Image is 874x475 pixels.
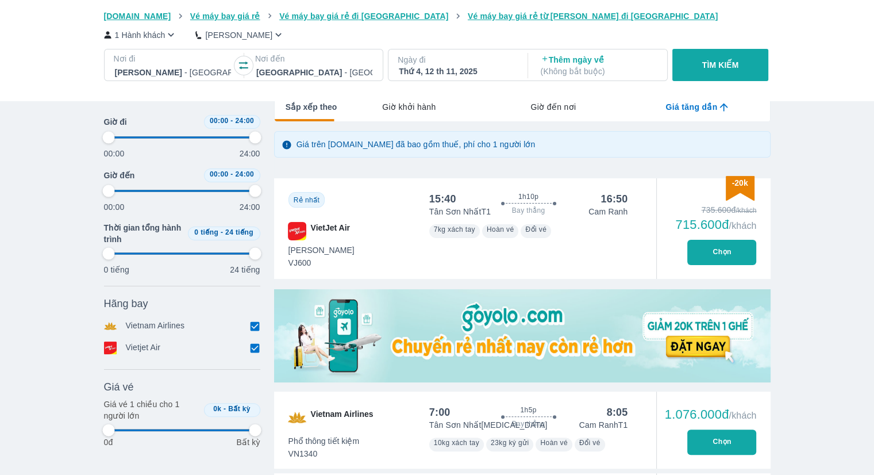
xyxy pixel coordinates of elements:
[104,222,183,245] span: Thời gian tổng hành trình
[104,10,771,22] nav: breadcrumb
[230,170,233,178] span: -
[429,206,491,217] p: Tân Sơn Nhất T1
[579,419,628,431] p: Cam Ranh T1
[240,148,260,159] p: 24:00
[279,12,448,21] span: Vé máy bay giá rẻ đi [GEOGRAPHIC_DATA]
[114,53,232,64] p: Nơi đi
[311,408,374,427] span: Vietnam Airlines
[274,289,771,382] img: media-0
[434,225,475,233] span: 7kg xách tay
[429,405,451,419] div: 7:00
[286,101,337,113] span: Sắp xếp theo
[228,405,251,413] span: Bất kỳ
[235,117,254,125] span: 24:00
[665,101,717,113] span: Giá tăng dần
[236,436,260,448] p: Bất kỳ
[607,405,628,419] div: 8:05
[297,139,536,150] p: Giá trên [DOMAIN_NAME] đã bao gồm thuế, phí cho 1 người lớn
[288,448,360,459] span: VN1340
[731,178,748,187] span: -20k
[126,342,161,354] p: Vietjet Air
[729,411,756,420] span: /khách
[579,439,600,447] span: Đổi vé
[702,59,739,71] p: TÌM KIẾM
[288,244,355,256] span: [PERSON_NAME]
[729,221,756,231] span: /khách
[726,176,754,201] img: discount
[541,54,657,77] p: Thêm ngày về
[195,29,284,41] button: [PERSON_NAME]
[530,101,576,113] span: Giờ đến nơi
[487,225,514,233] span: Hoàn vé
[520,405,536,415] span: 1h5p
[491,439,529,447] span: 23kg ký gửi
[104,436,113,448] p: 0đ
[190,12,260,21] span: Vé máy bay giá rẻ
[235,170,254,178] span: 24:00
[288,222,306,240] img: VJ
[311,222,350,240] span: VietJet Air
[104,264,129,275] p: 0 tiếng
[429,192,456,206] div: 15:40
[429,419,548,431] p: Tân Sơn Nhất [MEDICAL_DATA]
[194,228,218,236] span: 0 tiếng
[665,408,757,422] div: 1.076.000đ
[230,264,260,275] p: 24 tiếng
[541,66,657,77] p: ( Không bắt buộc )
[240,201,260,213] p: 24:00
[104,399,199,422] p: Giá vé 1 chiều cho 1 người lớn
[115,29,165,41] p: 1 Hành khách
[230,117,233,125] span: -
[224,405,226,413] span: -
[288,435,360,447] span: Phổ thông tiết kiệm
[104,148,125,159] p: 00:00
[540,439,568,447] span: Hoàn vé
[382,101,436,113] span: Giờ khởi hành
[205,29,272,41] p: [PERSON_NAME]
[210,117,229,125] span: 00:00
[687,430,756,455] button: Chọn
[288,408,306,427] img: VN
[600,192,627,206] div: 16:50
[221,228,223,236] span: -
[288,257,355,269] span: VJ600
[398,54,516,66] p: Ngày đi
[126,320,185,332] p: Vietnam Airlines
[434,439,479,447] span: 10kg xách tay
[104,297,148,311] span: Hãng bay
[210,170,229,178] span: 00:00
[675,218,756,232] div: 715.600đ
[675,204,756,216] div: 735.600đ
[294,196,319,204] span: Rẻ nhất
[588,206,627,217] p: Cam Ranh
[104,116,127,128] span: Giờ đi
[255,53,374,64] p: Nơi đến
[525,225,546,233] span: Đổi vé
[337,95,769,119] div: lab API tabs example
[104,29,178,41] button: 1 Hành khách
[687,240,756,265] button: Chọn
[104,201,125,213] p: 00:00
[104,170,135,181] span: Giờ đến
[518,192,538,201] span: 1h10p
[213,405,221,413] span: 0k
[672,49,768,81] button: TÌM KIẾM
[104,380,134,394] span: Giá vé
[104,12,171,21] span: [DOMAIN_NAME]
[468,12,718,21] span: Vé máy bay giá rẻ từ [PERSON_NAME] đi [GEOGRAPHIC_DATA]
[399,66,515,77] div: Thứ 4, 12 th 11, 2025
[225,228,253,236] span: 24 tiếng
